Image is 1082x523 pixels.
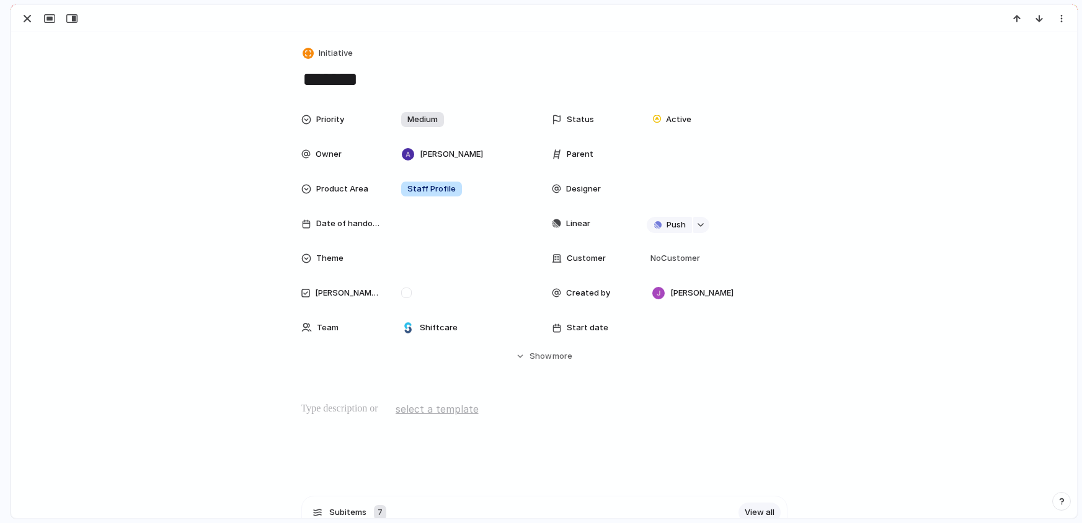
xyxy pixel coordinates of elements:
[566,183,601,195] span: Designer
[301,345,787,367] button: Showmore
[317,322,339,334] span: Team
[407,113,438,126] span: Medium
[667,219,686,231] span: Push
[567,322,608,334] span: Start date
[666,113,691,126] span: Active
[316,183,368,195] span: Product Area
[567,252,606,265] span: Customer
[316,218,381,230] span: Date of handover
[316,148,342,160] span: Owner
[566,218,590,230] span: Linear
[647,252,700,265] span: No Customer
[319,47,353,59] span: Initiative
[670,287,734,299] span: [PERSON_NAME]
[394,400,481,418] button: select a template
[420,148,483,160] span: [PERSON_NAME]
[374,505,386,520] div: 7
[407,183,456,195] span: Staff Profile
[567,148,593,160] span: Parent
[552,350,572,363] span: more
[316,113,344,126] span: Priority
[647,217,692,233] button: Push
[566,287,610,299] span: Created by
[316,252,344,265] span: Theme
[315,287,381,299] span: [PERSON_NAME] Watching
[567,113,594,126] span: Status
[420,322,458,334] span: Shiftcare
[300,45,357,63] button: Initiative
[738,503,781,522] a: View all
[329,506,366,519] span: Subitems
[396,402,479,416] span: select a template
[530,350,552,363] span: Show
